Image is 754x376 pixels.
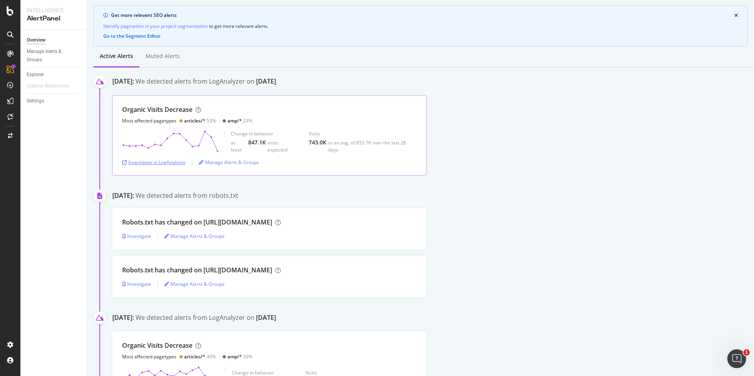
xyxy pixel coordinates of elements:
a: Manage Alerts & Groups [27,47,81,64]
div: Organic Visits Decrease [122,341,192,350]
div: Visits [306,369,406,376]
div: 39% [227,353,253,360]
div: Active alerts [100,52,133,60]
button: Investigate in LogAnalyzer [122,156,186,169]
div: Change in behavior [231,130,299,137]
a: Explorer [27,71,81,79]
div: [DATE]: [112,191,134,200]
div: We detected alerts from robots.txt [135,191,238,200]
button: Investigate [122,277,151,290]
button: Manage Alerts & Groups [164,230,225,242]
div: Explorer [27,71,44,79]
div: articles/* [184,117,205,124]
div: info banner [93,5,748,46]
div: 53% [184,117,216,124]
div: Get more relevant SEO alerts [111,12,734,19]
a: Manage Alerts & Groups [164,281,225,287]
div: Muted alerts [146,52,180,60]
div: 743.0K [309,139,326,146]
button: Go to the Segment Editor [103,33,161,39]
div: Explorer Bookmarks [27,82,69,90]
div: [DATE] [256,313,276,322]
div: 49% [184,353,216,360]
div: Settings [27,97,44,105]
div: Most affected pagetypes [122,117,176,124]
div: Intelligence [27,6,81,14]
div: visits expected [267,139,299,153]
div: Organic Visits Decrease [122,105,192,114]
div: Visits [309,130,417,137]
div: amp/* [227,353,242,360]
div: Manage Alerts & Groups [27,47,74,64]
div: Overview [27,36,46,44]
div: We detected alerts from LogAnalyzer on [135,313,276,324]
a: Overview [27,36,81,44]
button: Investigate [122,230,151,242]
div: [DATE] [256,77,276,86]
a: Settings [27,97,81,105]
div: Robots.txt has changed on [URL][DOMAIN_NAME] [122,266,272,275]
div: to get more relevant alerts . [103,22,738,30]
div: AlertPanel [27,14,81,23]
div: articles/* [184,353,205,360]
iframe: Intercom live chat [727,349,746,368]
div: Change in behavior [232,369,296,376]
div: [DATE]: [112,313,134,324]
a: Manage Alerts & Groups [164,233,225,239]
div: 23% [227,117,253,124]
div: We detected alerts from LogAnalyzer on [135,77,276,88]
div: at least [231,139,247,153]
a: Manage Alerts & Groups [199,159,259,166]
div: Most affected pagetypes [122,353,176,360]
button: Manage Alerts & Groups [199,156,259,169]
a: Identify pagination in your project segmentation [103,22,208,30]
div: amp/* [227,117,242,124]
div: [DATE]: [112,77,134,88]
span: 1 [743,349,750,356]
a: Investigate [122,281,151,287]
button: Manage Alerts & Groups [164,277,225,290]
div: vs an avg. of 853.7K over the last 28 days [328,139,417,153]
div: 847.1K [248,139,266,146]
a: Explorer Bookmarks [27,82,77,90]
button: close banner [732,11,740,20]
div: Robots.txt has changed on [URL][DOMAIN_NAME] [122,218,272,227]
a: Investigate in LogAnalyzer [122,159,186,166]
a: Investigate [122,233,151,239]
